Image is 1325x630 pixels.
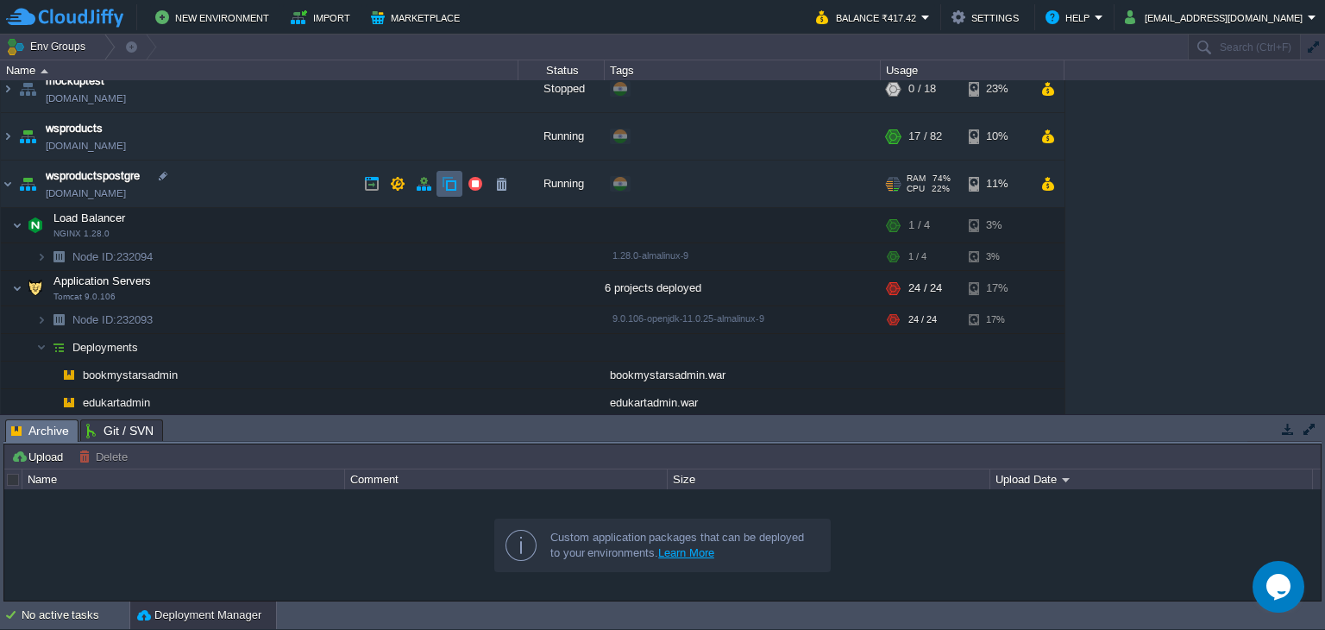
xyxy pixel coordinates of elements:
span: Application Servers [52,274,154,288]
img: AMDAwAAAACH5BAEAAAAALAAAAAABAAEAAAICRAEAOw== [47,243,71,270]
button: Marketplace [371,7,465,28]
a: Learn More [658,546,714,559]
a: Application ServersTomcat 9.0.106 [52,274,154,287]
div: Name [23,469,344,489]
button: [EMAIL_ADDRESS][DOMAIN_NAME] [1125,7,1308,28]
a: Deployments [71,340,141,355]
button: Upload [11,449,68,464]
img: AMDAwAAAACH5BAEAAAAALAAAAAABAAEAAAICRAEAOw== [57,362,81,388]
img: AMDAwAAAACH5BAEAAAAALAAAAAABAAEAAAICRAEAOw== [41,69,48,73]
a: [DOMAIN_NAME] [46,185,126,202]
img: AMDAwAAAACH5BAEAAAAALAAAAAABAAEAAAICRAEAOw== [47,362,57,388]
div: 23% [969,66,1025,112]
button: Delete [78,449,133,464]
a: [DOMAIN_NAME] [46,137,126,154]
img: AMDAwAAAACH5BAEAAAAALAAAAAABAAEAAAICRAEAOw== [57,389,81,416]
button: Env Groups [6,35,91,59]
span: CPU [907,184,925,194]
span: RAM [907,173,926,184]
span: 232093 [71,312,155,327]
img: AMDAwAAAACH5BAEAAAAALAAAAAABAAEAAAICRAEAOw== [36,334,47,361]
img: AMDAwAAAACH5BAEAAAAALAAAAAABAAEAAAICRAEAOw== [1,66,15,112]
div: Comment [346,469,667,489]
div: 10% [969,113,1025,160]
div: 17% [969,271,1025,306]
a: wsproductspostgre [46,167,140,185]
div: Running [518,113,605,160]
div: 24 / 24 [908,306,937,333]
img: AMDAwAAAACH5BAEAAAAALAAAAAABAAEAAAICRAEAOw== [16,161,40,207]
button: Settings [951,7,1024,28]
div: 3% [969,243,1025,270]
button: Deployment Manager [137,607,261,624]
span: 9.0.106-openjdk-11.0.25-almalinux-9 [612,313,764,324]
img: AMDAwAAAACH5BAEAAAAALAAAAAABAAEAAAICRAEAOw== [36,306,47,333]
span: NGINX 1.28.0 [53,229,110,239]
div: 6 projects deployed [605,271,881,306]
a: Node ID:232094 [71,249,155,264]
button: Import [291,7,355,28]
div: Running [518,161,605,207]
img: CloudJiffy [6,7,123,28]
a: edukartadmin [81,395,153,410]
div: edukartadmin.war [605,389,881,416]
a: [DOMAIN_NAME] [46,90,126,107]
div: Size [669,469,989,489]
span: 1.28.0-almalinux-9 [612,250,688,261]
div: 17% [969,306,1025,333]
span: Git / SVN [86,420,154,441]
a: Load BalancerNGINX 1.28.0 [52,211,128,224]
img: AMDAwAAAACH5BAEAAAAALAAAAAABAAEAAAICRAEAOw== [16,66,40,112]
div: Upload Date [991,469,1312,489]
div: Usage [882,60,1064,80]
a: mockuptest [46,72,104,90]
img: AMDAwAAAACH5BAEAAAAALAAAAAABAAEAAAICRAEAOw== [23,271,47,306]
div: 24 / 24 [908,271,942,306]
img: AMDAwAAAACH5BAEAAAAALAAAAAABAAEAAAICRAEAOw== [1,161,15,207]
div: Stopped [518,66,605,112]
div: 11% [969,161,1025,207]
div: bookmystarsadmin.war [605,362,881,388]
div: Custom application packages that can be deployed to your environments. [550,530,816,561]
div: No active tasks [22,602,129,629]
a: wsproducts [46,120,103,137]
button: Balance ₹417.42 [816,7,921,28]
div: 17 / 82 [908,113,942,160]
img: AMDAwAAAACH5BAEAAAAALAAAAAABAAEAAAICRAEAOw== [1,113,15,160]
div: 0 / 18 [908,66,936,112]
img: AMDAwAAAACH5BAEAAAAALAAAAAABAAEAAAICRAEAOw== [36,243,47,270]
a: bookmystarsadmin [81,368,180,382]
span: Load Balancer [52,211,128,225]
button: New Environment [155,7,274,28]
span: 22% [932,184,950,194]
img: AMDAwAAAACH5BAEAAAAALAAAAAABAAEAAAICRAEAOw== [47,306,71,333]
div: Name [2,60,518,80]
img: AMDAwAAAACH5BAEAAAAALAAAAAABAAEAAAICRAEAOw== [47,334,71,361]
img: AMDAwAAAACH5BAEAAAAALAAAAAABAAEAAAICRAEAOw== [16,113,40,160]
iframe: chat widget [1253,561,1308,613]
img: AMDAwAAAACH5BAEAAAAALAAAAAABAAEAAAICRAEAOw== [12,271,22,306]
span: Node ID: [72,250,116,263]
span: 232094 [71,249,155,264]
button: Help [1046,7,1095,28]
span: Node ID: [72,313,116,326]
div: Tags [606,60,880,80]
img: AMDAwAAAACH5BAEAAAAALAAAAAABAAEAAAICRAEAOw== [47,389,57,416]
span: 74% [933,173,951,184]
div: 1 / 4 [908,208,930,243]
div: 1 / 4 [908,243,926,270]
div: Status [519,60,604,80]
img: AMDAwAAAACH5BAEAAAAALAAAAAABAAEAAAICRAEAOw== [23,208,47,243]
span: Archive [11,420,69,442]
img: AMDAwAAAACH5BAEAAAAALAAAAAABAAEAAAICRAEAOw== [12,208,22,243]
div: 3% [969,208,1025,243]
a: Node ID:232093 [71,312,155,327]
span: Tomcat 9.0.106 [53,292,116,302]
